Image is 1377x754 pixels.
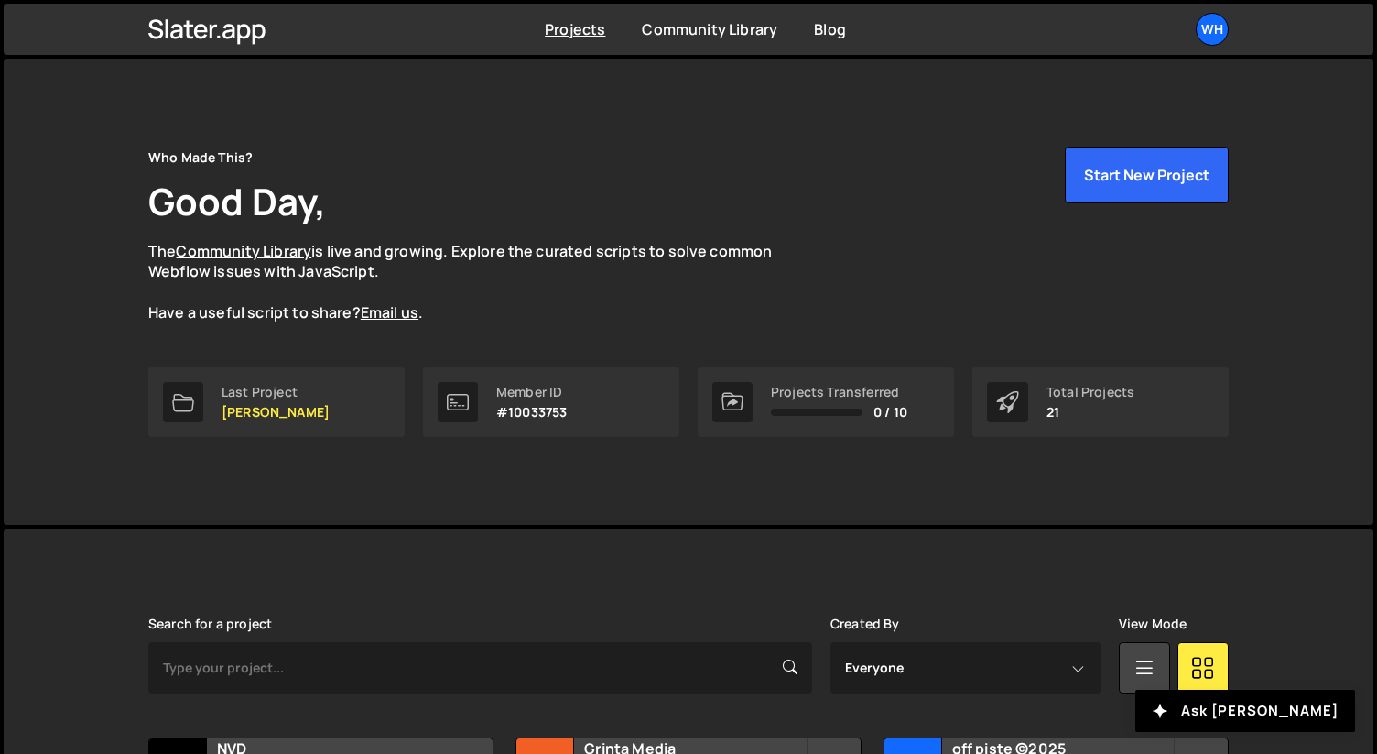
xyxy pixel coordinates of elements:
[1196,13,1229,46] a: Wh
[148,367,405,437] a: Last Project [PERSON_NAME]
[148,642,812,694] input: Type your project...
[176,241,311,261] a: Community Library
[873,405,907,420] span: 0 / 10
[148,176,326,226] h1: Good Day,
[148,617,272,631] label: Search for a project
[222,405,330,420] p: [PERSON_NAME]
[1065,147,1229,203] button: Start New Project
[830,617,900,631] label: Created By
[1046,405,1134,420] p: 21
[148,241,808,323] p: The is live and growing. Explore the curated scripts to solve common Webflow issues with JavaScri...
[148,147,253,169] div: Who Made This?
[1119,617,1187,631] label: View Mode
[642,19,777,39] a: Community Library
[361,302,418,322] a: Email us
[496,405,567,420] p: #10033753
[496,385,567,399] div: Member ID
[814,19,846,39] a: Blog
[1046,385,1134,399] div: Total Projects
[1135,690,1355,732] button: Ask [PERSON_NAME]
[545,19,605,39] a: Projects
[222,385,330,399] div: Last Project
[771,385,907,399] div: Projects Transferred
